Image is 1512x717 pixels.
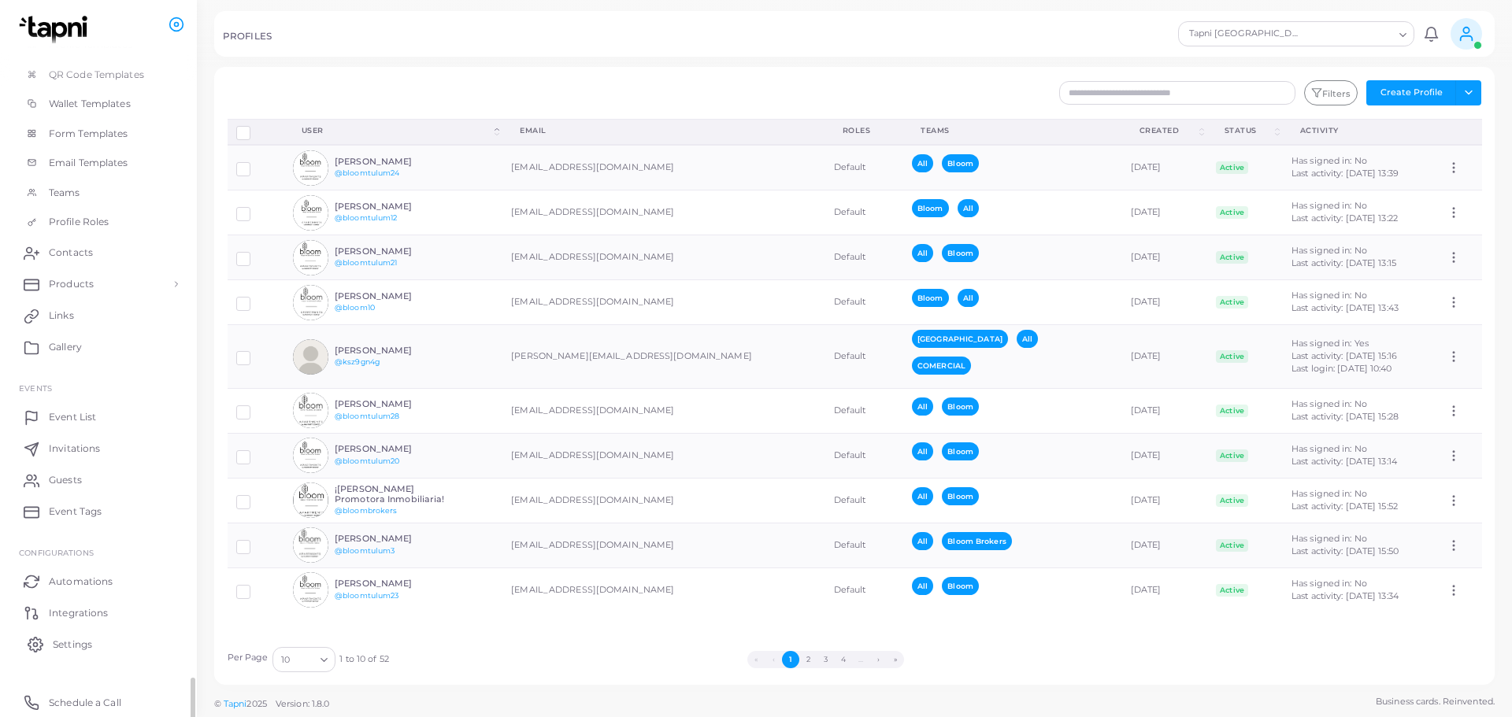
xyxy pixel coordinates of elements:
span: Schedule a Call [49,696,121,710]
h6: [PERSON_NAME] [335,578,450,589]
td: [EMAIL_ADDRESS][DOMAIN_NAME] [502,567,825,612]
span: Active [1216,296,1249,309]
a: @bloomtulum21 [335,258,397,267]
span: Has signed in: No [1291,488,1367,499]
span: COMERCIAL [912,357,971,375]
td: [DATE] [1122,388,1207,433]
span: Teams [49,186,80,200]
a: @bloomtulum3 [335,546,395,555]
div: Status [1225,125,1272,136]
ul: Pagination [389,651,1263,668]
span: © [214,697,329,711]
a: Products [12,268,185,300]
span: Event List [49,410,96,424]
h6: [PERSON_NAME] [335,201,450,212]
span: Bloom [942,154,979,172]
span: Last activity: [DATE] 13:22 [1291,213,1398,224]
h6: [PERSON_NAME] [335,444,450,454]
h6: ¡[PERSON_NAME] Promotora Inmobiliaria! [335,484,450,504]
span: Links [49,309,74,323]
a: Event List [12,401,185,433]
button: Filters [1304,80,1358,105]
a: Wallet Templates [12,89,185,119]
span: Integrations [49,606,108,620]
input: Search for option [1303,25,1393,43]
a: @bloomtulum23 [335,591,398,600]
span: Bloom [912,199,949,217]
a: @bloomtulum28 [335,412,399,420]
a: Guests [12,464,185,496]
div: Teams [921,125,1105,136]
img: avatar [293,572,328,608]
span: Settings [53,638,92,652]
span: All [958,199,979,217]
td: [PERSON_NAME][EMAIL_ADDRESS][DOMAIN_NAME] [502,325,825,389]
img: avatar [293,482,328,518]
span: Last activity: [DATE] 13:34 [1291,590,1399,601]
a: @bloom10 [335,303,375,312]
span: Bloom [942,487,979,505]
span: Bloom Brokers [942,532,1011,550]
span: Has signed in: No [1291,290,1367,301]
td: [DATE] [1122,145,1207,190]
span: All [1017,330,1038,348]
span: 10 [281,652,290,668]
td: [DATE] [1122,280,1207,325]
td: Default [825,235,903,280]
a: Invitations [12,433,185,464]
span: All [912,577,933,595]
td: [EMAIL_ADDRESS][DOMAIN_NAME] [502,478,825,523]
span: 2025 [246,697,266,711]
td: [DATE] [1122,478,1207,523]
span: Contacts [49,246,93,260]
a: Email Templates [12,148,185,178]
h6: [PERSON_NAME] [335,346,450,356]
div: Roles [843,125,886,136]
span: Email Templates [49,156,128,170]
span: Last activity: [DATE] 13:15 [1291,257,1396,268]
img: logo [14,15,102,44]
a: @bloombrokers [335,506,397,515]
td: [EMAIL_ADDRESS][DOMAIN_NAME] [502,235,825,280]
td: [DATE] [1122,567,1207,612]
td: [EMAIL_ADDRESS][DOMAIN_NAME] [502,145,825,190]
a: Form Templates [12,119,185,149]
span: Has signed in: No [1291,578,1367,589]
th: Action [1438,119,1481,145]
a: Teams [12,178,185,208]
span: Invitations [49,442,100,456]
span: Bloom [942,442,979,460]
td: Default [825,567,903,612]
span: Guests [49,473,82,487]
span: [GEOGRAPHIC_DATA] [912,330,1008,348]
img: avatar [293,393,328,428]
td: Default [825,145,903,190]
img: avatar [293,150,328,186]
span: Bloom [942,577,979,595]
span: Active [1216,539,1249,552]
div: Search for option [272,647,335,672]
span: Active [1216,449,1249,462]
span: Active [1216,206,1249,219]
span: Active [1216,584,1249,597]
span: Configurations [19,548,94,557]
span: All [912,487,933,505]
span: Has signed in: No [1291,398,1367,409]
input: Search for option [291,651,314,668]
span: Form Templates [49,127,128,141]
h6: [PERSON_NAME] [335,157,450,167]
h6: [PERSON_NAME] [335,246,450,257]
span: Has signed in: No [1291,533,1367,544]
td: [EMAIL_ADDRESS][DOMAIN_NAME] [502,523,825,567]
span: All [912,532,933,550]
td: [DATE] [1122,235,1207,280]
span: All [912,397,933,416]
td: [DATE] [1122,433,1207,478]
span: Products [49,277,94,291]
button: Go to page 1 [782,651,799,668]
a: Contacts [12,237,185,268]
img: avatar [293,527,328,563]
img: avatar [293,285,328,320]
td: [EMAIL_ADDRESS][DOMAIN_NAME] [502,433,825,478]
